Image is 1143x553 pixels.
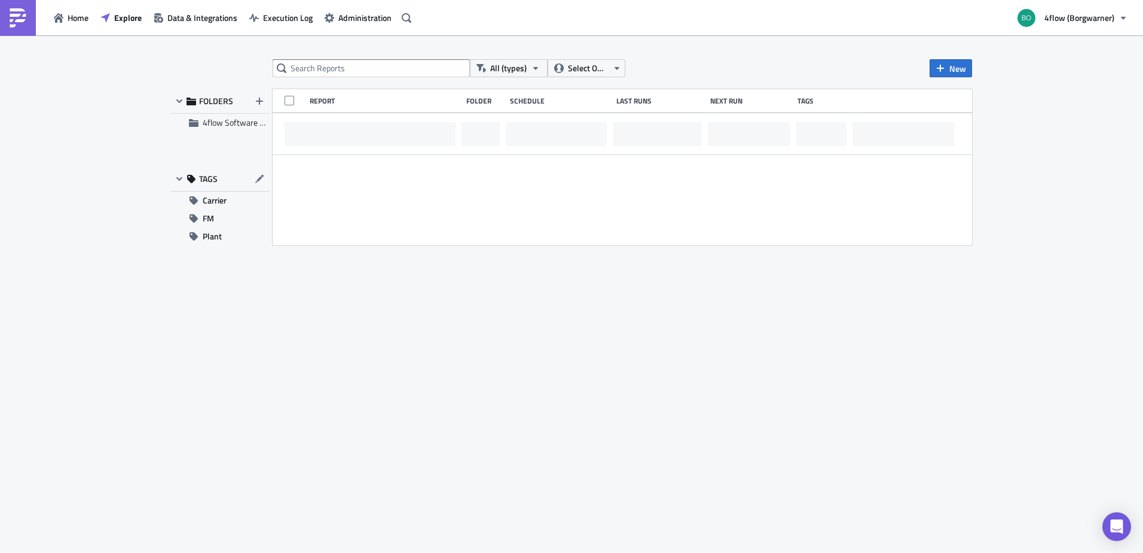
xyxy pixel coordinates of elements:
[171,227,270,245] button: Plant
[1016,8,1037,28] img: Avatar
[470,59,548,77] button: All (types)
[148,8,243,27] button: Data & Integrations
[1102,512,1131,541] div: Open Intercom Messenger
[930,59,972,77] button: New
[616,96,704,105] div: Last Runs
[273,59,470,77] input: Search Reports
[203,192,227,209] span: Carrier
[1010,5,1134,31] button: 4flow (Borgwarner)
[243,8,319,27] button: Execution Log
[203,209,214,227] span: FM
[466,96,504,105] div: Folder
[548,59,625,77] button: Select Owner
[797,96,848,105] div: Tags
[203,116,276,129] span: 4flow Software KAM
[8,8,27,28] img: PushMetrics
[203,227,222,245] span: Plant
[1044,11,1114,24] span: 4flow (Borgwarner)
[171,192,270,209] button: Carrier
[199,96,233,107] span: FOLDERS
[310,96,460,105] div: Report
[263,11,313,24] span: Execution Log
[68,11,88,24] span: Home
[510,96,610,105] div: Schedule
[199,174,218,184] span: TAGS
[949,62,966,75] span: New
[171,209,270,227] button: FM
[490,62,527,75] span: All (types)
[319,8,398,27] button: Administration
[114,11,142,24] span: Explore
[338,11,392,24] span: Administration
[167,11,237,24] span: Data & Integrations
[94,8,148,27] button: Explore
[48,8,94,27] button: Home
[710,96,792,105] div: Next Run
[568,62,608,75] span: Select Owner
